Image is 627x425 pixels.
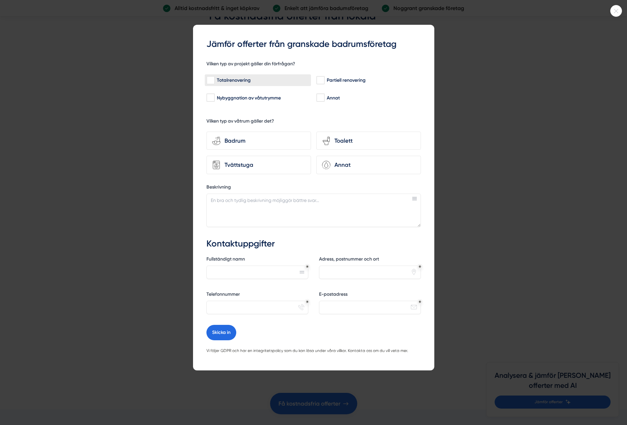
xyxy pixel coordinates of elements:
h5: Vilken typ av projekt gäller din förfrågan? [206,61,295,69]
div: Obligatoriskt [419,300,421,303]
label: Beskrivning [206,184,421,192]
label: E-postadress [319,291,421,299]
p: Vi följer GDPR och har en integritetspolicy som du kan läsa under våra villkor. Kontakta oss om d... [206,348,421,354]
label: Telefonnummer [206,291,308,299]
input: Totalrenovering [206,77,214,84]
input: Nybyggnation av våtutrymme [206,94,214,101]
h5: Vilken typ av våtrum gäller det? [206,118,274,126]
h3: Kontaktuppgifter [206,238,421,250]
div: Obligatoriskt [306,300,309,303]
label: Fullständigt namn [206,256,308,264]
label: Adress, postnummer och ort [319,256,421,264]
div: Obligatoriskt [306,265,309,268]
input: Annat [316,94,324,101]
input: Partiell renovering [316,77,324,84]
h3: Jämför offerter från granskade badrumsföretag [206,38,421,50]
div: Obligatoriskt [419,265,421,268]
button: Skicka in [206,325,236,340]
